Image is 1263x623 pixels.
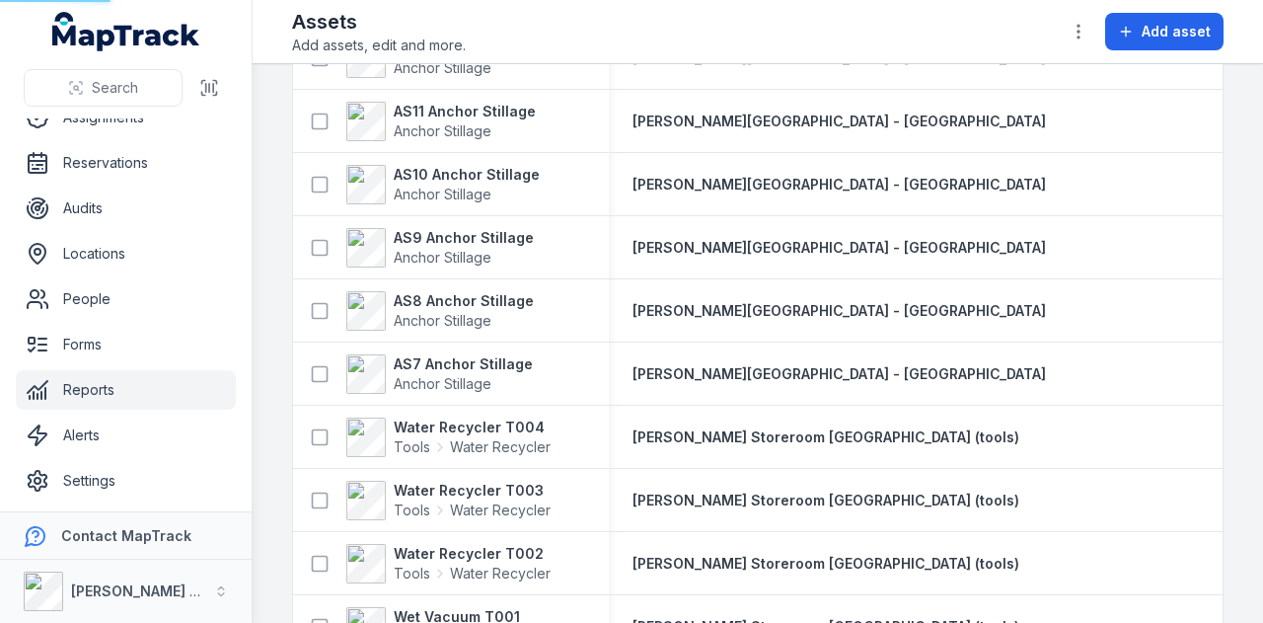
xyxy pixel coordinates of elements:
strong: AS9 Anchor Stillage [394,228,534,248]
a: [PERSON_NAME][GEOGRAPHIC_DATA] - [GEOGRAPHIC_DATA] [632,112,1046,131]
a: Water Recycler T003ToolsWater Recycler [346,481,551,520]
strong: Contact MapTrack [61,527,191,544]
a: [PERSON_NAME][GEOGRAPHIC_DATA] - [GEOGRAPHIC_DATA] [632,238,1046,258]
strong: Water Recycler T002 [394,544,551,564]
a: [PERSON_NAME] Storeroom [GEOGRAPHIC_DATA] (tools) [632,491,1019,510]
span: [PERSON_NAME] Storeroom [GEOGRAPHIC_DATA] (tools) [632,555,1019,572]
span: [PERSON_NAME] Storeroom [GEOGRAPHIC_DATA] (tools) [632,492,1019,508]
span: Add assets, edit and more. [292,36,466,55]
button: Add asset [1105,13,1224,50]
a: Water Recycler T002ToolsWater Recycler [346,544,551,584]
span: Water Recycler [450,501,551,520]
span: Anchor Stillage [394,312,491,329]
strong: [PERSON_NAME] Group [71,583,233,599]
h2: Assets [292,8,466,36]
span: Search [92,78,138,98]
a: [PERSON_NAME][GEOGRAPHIC_DATA] - [GEOGRAPHIC_DATA] [632,301,1046,321]
span: [PERSON_NAME][GEOGRAPHIC_DATA] - [GEOGRAPHIC_DATA] [632,365,1046,382]
a: AS7 Anchor StillageAnchor Stillage [346,354,533,394]
a: Reservations [16,143,236,183]
span: Tools [394,501,430,520]
strong: AS10 Anchor Stillage [394,165,540,185]
span: Anchor Stillage [394,186,491,202]
span: Anchor Stillage [394,59,491,76]
a: [PERSON_NAME][GEOGRAPHIC_DATA] - [GEOGRAPHIC_DATA] [632,364,1046,384]
a: Water Recycler T004ToolsWater Recycler [346,418,551,457]
a: Locations [16,234,236,273]
span: Anchor Stillage [394,249,491,266]
span: [PERSON_NAME][GEOGRAPHIC_DATA] - [GEOGRAPHIC_DATA] [632,239,1046,256]
a: People [16,279,236,319]
a: AS11 Anchor StillageAnchor Stillage [346,102,536,141]
a: Forms [16,325,236,364]
span: Anchor Stillage [394,122,491,139]
button: Search [24,69,183,107]
a: AS10 Anchor StillageAnchor Stillage [346,165,540,204]
a: Audits [16,189,236,228]
a: AS8 Anchor StillageAnchor Stillage [346,291,534,331]
span: [PERSON_NAME][GEOGRAPHIC_DATA] - [GEOGRAPHIC_DATA] [632,302,1046,319]
span: Tools [394,564,430,584]
strong: AS7 Anchor Stillage [394,354,533,374]
strong: Water Recycler T004 [394,418,551,437]
strong: AS11 Anchor Stillage [394,102,536,121]
strong: AS8 Anchor Stillage [394,291,534,311]
span: Water Recycler [450,437,551,457]
span: [PERSON_NAME][GEOGRAPHIC_DATA] - [GEOGRAPHIC_DATA] [632,49,1046,66]
span: [PERSON_NAME][GEOGRAPHIC_DATA] - [GEOGRAPHIC_DATA] [632,176,1046,193]
a: [PERSON_NAME] Storeroom [GEOGRAPHIC_DATA] (tools) [632,428,1019,447]
span: Anchor Stillage [394,375,491,392]
a: [PERSON_NAME][GEOGRAPHIC_DATA] - [GEOGRAPHIC_DATA] [632,175,1046,195]
a: AS9 Anchor StillageAnchor Stillage [346,228,534,268]
span: Tools [394,437,430,457]
span: [PERSON_NAME][GEOGRAPHIC_DATA] - [GEOGRAPHIC_DATA] [632,113,1046,129]
a: Alerts [16,416,236,455]
a: [PERSON_NAME] Storeroom [GEOGRAPHIC_DATA] (tools) [632,554,1019,574]
a: Reports [16,370,236,410]
a: MapTrack [52,12,200,51]
strong: Water Recycler T003 [394,481,551,501]
a: Settings [16,461,236,501]
span: [PERSON_NAME] Storeroom [GEOGRAPHIC_DATA] (tools) [632,428,1019,445]
span: Water Recycler [450,564,551,584]
span: Add asset [1142,22,1211,41]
